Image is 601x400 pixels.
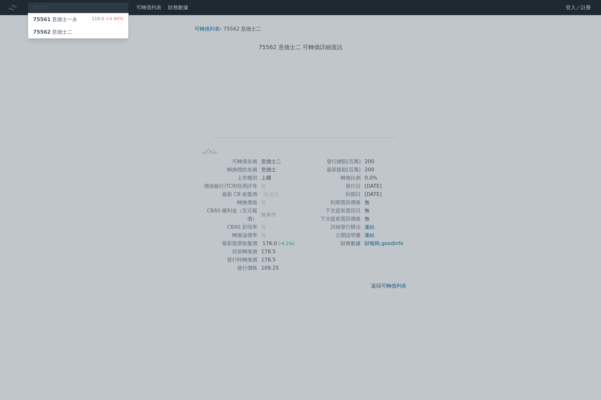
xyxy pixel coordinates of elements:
span: 75562 [33,29,51,35]
a: 75562意德士二 [28,26,128,38]
a: 75561意德士一永 116.0+4.90% [28,13,128,26]
div: 意德士二 [33,28,72,36]
div: 116.0 [92,16,123,23]
div: 意德士一永 [33,16,77,23]
span: +4.90% [104,16,123,21]
span: 75561 [33,16,51,22]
